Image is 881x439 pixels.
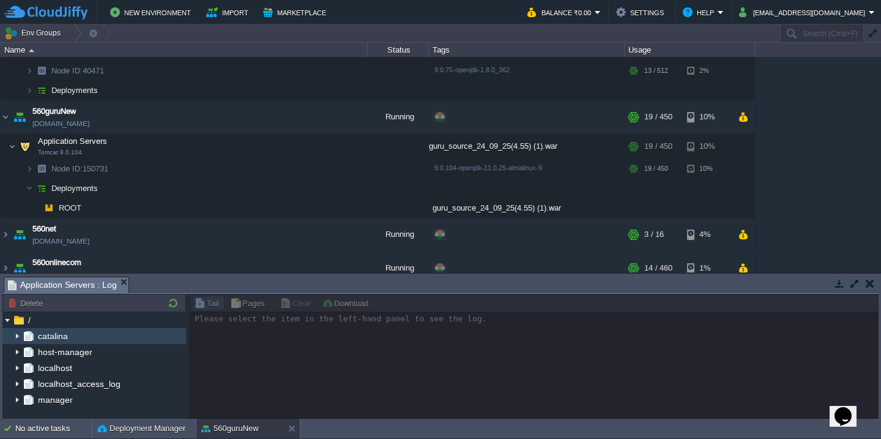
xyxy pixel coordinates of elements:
span: 9.0.75-openjdk-1.8.0_362 [434,66,510,73]
img: CloudJiffy [4,5,87,20]
img: AMDAwAAAACH5BAEAAAAALAAAAAABAAEAAAICRAEAOw== [33,159,50,178]
button: 560guruNew [201,422,259,435]
div: 13 / 512 [644,61,668,80]
div: 10% [687,159,727,178]
span: 150731 [50,163,110,174]
a: Application ServersTomcat 9.0.104 [37,137,109,146]
a: localhost [35,362,74,373]
div: 14 / 460 [644,252,672,285]
span: Application Servers : Log [8,277,117,293]
div: Name [1,43,367,57]
span: 40471 [50,66,106,76]
img: AMDAwAAAACH5BAEAAAAALAAAAAABAAEAAAICRAEAOw== [33,198,40,217]
a: / [26,315,32,326]
a: catalina [35,331,70,342]
a: ROOT [58,203,83,213]
a: Node ID:40471 [50,66,106,76]
div: guru_source_24_09_25(4.55) (1).war [429,134,625,159]
div: 10% [687,134,727,159]
div: 19 / 450 [644,100,672,133]
img: AMDAwAAAACH5BAEAAAAALAAAAAABAAEAAAICRAEAOw== [17,134,34,159]
a: Node ID:150731 [50,163,110,174]
div: No active tasks [15,419,92,438]
div: 4% [687,218,727,251]
img: AMDAwAAAACH5BAEAAAAALAAAAAABAAEAAAICRAEAOw== [1,252,10,285]
a: 560net [32,223,56,235]
img: AMDAwAAAACH5BAEAAAAALAAAAAABAAEAAAICRAEAOw== [33,61,50,80]
a: host-manager [35,347,94,358]
span: 9.0.104-openjdk-11.0.25-almalinux-9 [434,164,542,171]
img: AMDAwAAAACH5BAEAAAAALAAAAAABAAEAAAICRAEAOw== [26,179,33,198]
img: AMDAwAAAACH5BAEAAAAALAAAAAABAAEAAAICRAEAOw== [11,252,28,285]
div: guru_source_24_09_25(4.55) (1).war [429,198,625,217]
span: Node ID: [51,66,83,75]
span: Tomcat 9.0.104 [38,149,82,156]
img: AMDAwAAAACH5BAEAAAAALAAAAAABAAEAAAICRAEAOw== [26,159,33,178]
div: Tags [429,43,624,57]
div: Running [368,218,429,251]
div: Running [368,252,429,285]
a: [DOMAIN_NAME] [32,235,89,247]
span: Node ID: [51,164,83,173]
img: AMDAwAAAACH5BAEAAAAALAAAAAABAAEAAAICRAEAOw== [33,179,50,198]
img: AMDAwAAAACH5BAEAAAAALAAAAAABAAEAAAICRAEAOw== [9,134,16,159]
div: 2% [687,61,727,80]
button: Marketplace [263,5,330,20]
button: Env Groups [4,24,65,42]
img: AMDAwAAAACH5BAEAAAAALAAAAAABAAEAAAICRAEAOw== [11,100,28,133]
button: Balance ₹0.00 [527,5,595,20]
img: AMDAwAAAACH5BAEAAAAALAAAAAABAAEAAAICRAEAOw== [26,61,33,80]
div: 19 / 450 [644,159,668,178]
div: Usage [625,43,754,57]
a: Deployments [50,183,100,193]
a: [DOMAIN_NAME] [32,269,89,281]
div: Status [368,43,428,57]
div: Running [368,100,429,133]
a: 560guruNew [32,105,76,118]
img: AMDAwAAAACH5BAEAAAAALAAAAAABAAEAAAICRAEAOw== [26,81,33,100]
a: 560onlinecom [32,257,81,269]
a: localhost_access_log [35,378,122,389]
img: AMDAwAAAACH5BAEAAAAALAAAAAABAAEAAAICRAEAOw== [11,218,28,251]
span: Application Servers [37,136,109,146]
a: manager [35,394,75,405]
img: AMDAwAAAACH5BAEAAAAALAAAAAABAAEAAAICRAEAOw== [1,218,10,251]
img: AMDAwAAAACH5BAEAAAAALAAAAAABAAEAAAICRAEAOw== [29,49,34,52]
div: 1% [687,252,727,285]
div: 3 / 16 [644,218,664,251]
button: New Environment [110,5,195,20]
img: AMDAwAAAACH5BAEAAAAALAAAAAABAAEAAAICRAEAOw== [1,100,10,133]
button: Settings [616,5,667,20]
iframe: chat widget [830,390,869,427]
button: Delete [8,298,46,309]
button: Help [683,5,718,20]
a: Deployments [50,85,100,96]
a: [DOMAIN_NAME] [32,118,89,130]
button: [EMAIL_ADDRESS][DOMAIN_NAME] [739,5,869,20]
img: AMDAwAAAACH5BAEAAAAALAAAAAABAAEAAAICRAEAOw== [33,81,50,100]
button: Import [206,5,252,20]
img: AMDAwAAAACH5BAEAAAAALAAAAAABAAEAAAICRAEAOw== [40,198,58,217]
button: Deployment Manager [97,422,185,435]
div: 10% [687,100,727,133]
div: 19 / 450 [644,134,672,159]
